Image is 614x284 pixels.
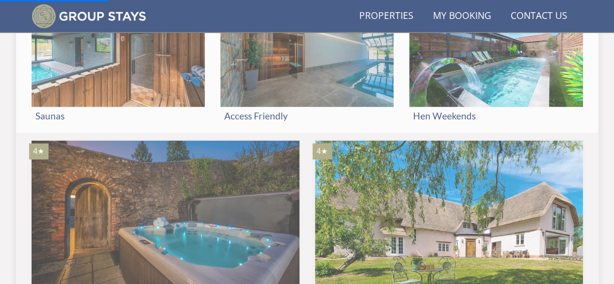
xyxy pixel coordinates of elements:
[413,111,579,121] h3: Hen Weekends
[409,1,582,125] a: 'Hen Weekends' - Large Group Accommodation Holiday Ideas Hen Weekends
[409,1,582,107] img: 'Hen Weekends' - Large Group Accommodation Holiday Ideas
[32,4,147,28] img: Group Stays
[32,1,205,107] img: 'Saunas' - Large Group Accommodation Holiday Ideas
[32,1,205,125] a: 'Saunas' - Large Group Accommodation Holiday Ideas Saunas
[224,111,390,121] h3: Access Friendly
[35,111,201,121] h3: Saunas
[316,146,328,156] span: PINKLET has a 4 star rating under the Quality in Tourism Scheme
[507,5,571,27] a: Contact Us
[355,5,417,27] a: Properties
[33,146,44,156] span: VALLEYS REACH has a 4 star rating under the Quality in Tourism Scheme
[220,1,394,125] a: 'Access Friendly' - Large Group Accommodation Holiday Ideas Access Friendly
[220,1,394,107] img: 'Access Friendly' - Large Group Accommodation Holiday Ideas
[429,5,495,27] a: My Booking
